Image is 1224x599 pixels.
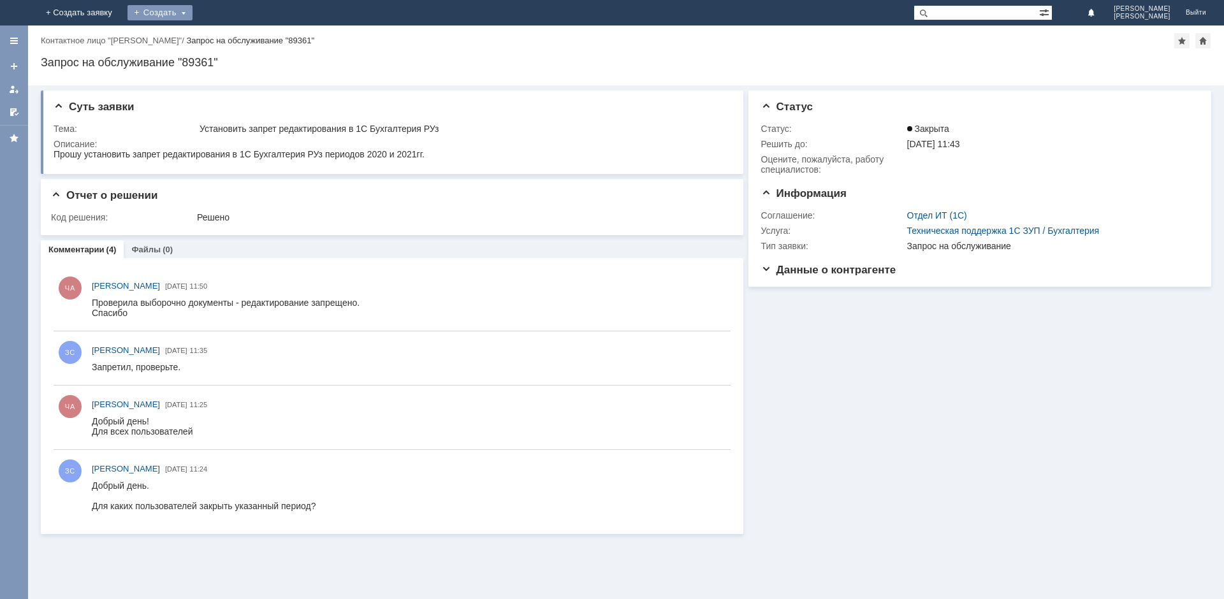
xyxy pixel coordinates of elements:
a: Контактное лицо "[PERSON_NAME]" [41,36,182,45]
a: Мои заявки [4,79,24,99]
span: Суть заявки [54,101,134,113]
span: Данные о контрагенте [761,264,896,276]
div: Тема: [54,124,197,134]
a: Создать заявку [4,56,24,76]
a: Файлы [131,245,161,254]
span: [DATE] [165,465,187,473]
span: 11:24 [190,465,208,473]
div: Тип заявки: [761,241,905,251]
span: Информация [761,187,847,199]
div: Создать [127,5,193,20]
span: [PERSON_NAME] [92,281,160,291]
div: Добавить в избранное [1174,33,1190,48]
span: [PERSON_NAME] [92,464,160,473]
span: [PERSON_NAME] [1114,13,1170,20]
span: [PERSON_NAME] [1114,5,1170,13]
span: [DATE] [165,282,187,290]
a: [PERSON_NAME] [92,344,160,357]
span: [DATE] [165,401,187,408]
div: Запрос на обслуживание "89361" [186,36,314,45]
a: Отдел ИТ (1С) [907,210,967,220]
div: Установить запрет редактирования в 1С Бухгалтерия РУз [200,124,724,134]
div: Услуга: [761,226,905,236]
span: Отчет о решении [51,189,157,201]
span: 11:25 [190,401,208,408]
a: Мои согласования [4,102,24,122]
div: (0) [163,245,173,254]
div: Решено [197,212,724,222]
a: [PERSON_NAME] [92,398,160,411]
div: (4) [106,245,117,254]
div: Описание: [54,139,726,149]
span: [DATE] [165,347,187,354]
div: Статус: [761,124,905,134]
div: Соглашение: [761,210,905,220]
div: Запрос на обслуживание "89361" [41,56,1211,69]
a: [PERSON_NAME] [92,463,160,475]
div: Запрос на обслуживание [907,241,1192,251]
div: / [41,36,186,45]
a: Комментарии [48,245,105,254]
span: 11:50 [190,282,208,290]
a: Техническая поддержка 1С ЗУП / Бухгалтерия [907,226,1100,236]
div: Oцените, пожалуйста, работу специалистов: [761,154,905,175]
span: [PERSON_NAME] [92,400,160,409]
span: Статус [761,101,813,113]
div: Сделать домашней страницей [1195,33,1211,48]
span: 11:35 [190,347,208,354]
span: Расширенный поиск [1039,6,1052,18]
span: Закрыта [907,124,949,134]
span: [DATE] 11:43 [907,139,960,149]
div: Код решения: [51,212,194,222]
div: Решить до: [761,139,905,149]
span: [PERSON_NAME] [92,345,160,355]
a: [PERSON_NAME] [92,280,160,292]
